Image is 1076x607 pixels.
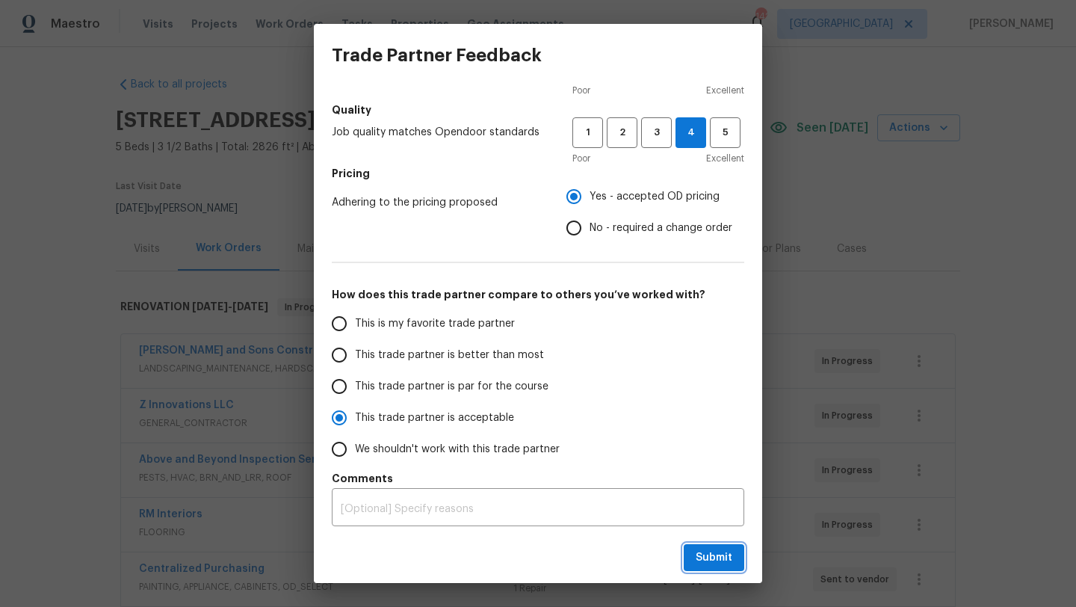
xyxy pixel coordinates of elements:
[332,195,542,210] span: Adhering to the pricing proposed
[590,189,720,205] span: Yes - accepted OD pricing
[572,151,590,166] span: Poor
[566,181,744,244] div: Pricing
[706,151,744,166] span: Excellent
[355,442,560,457] span: We shouldn't work with this trade partner
[643,124,670,141] span: 3
[711,124,739,141] span: 5
[355,410,514,426] span: This trade partner is acceptable
[332,45,542,66] h3: Trade Partner Feedback
[332,125,548,140] span: Job quality matches Opendoor standards
[710,117,740,148] button: 5
[607,117,637,148] button: 2
[684,544,744,572] button: Submit
[641,117,672,148] button: 3
[355,379,548,395] span: This trade partner is par for the course
[355,316,515,332] span: This is my favorite trade partner
[590,221,732,236] span: No - required a change order
[608,124,636,141] span: 2
[332,308,744,465] div: How does this trade partner compare to others you’ve worked with?
[676,124,705,141] span: 4
[696,549,732,567] span: Submit
[572,117,603,148] button: 1
[332,287,744,302] h5: How does this trade partner compare to others you’ve worked with?
[332,471,744,486] h5: Comments
[332,102,744,117] h5: Quality
[572,83,590,98] span: Poor
[355,348,544,363] span: This trade partner is better than most
[675,117,706,148] button: 4
[332,166,744,181] h5: Pricing
[574,124,602,141] span: 1
[706,83,744,98] span: Excellent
